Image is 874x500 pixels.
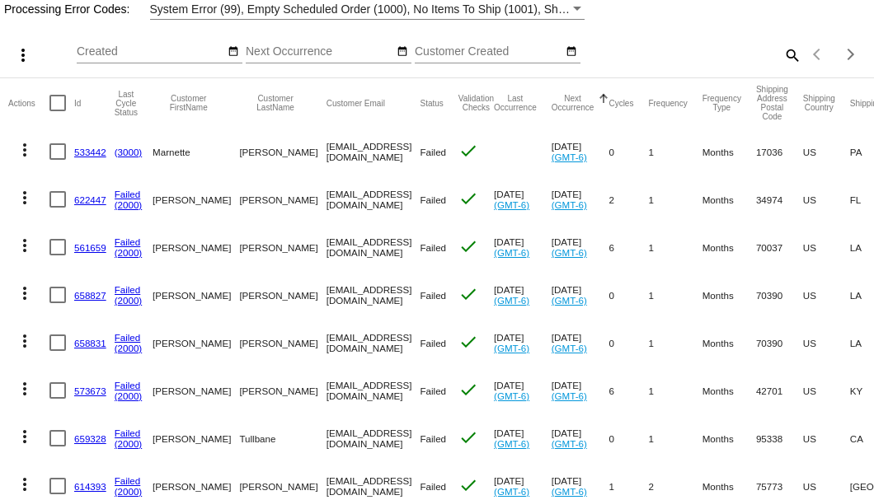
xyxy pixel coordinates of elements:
[420,386,446,396] span: Failed
[153,94,224,112] button: Change sorting for CustomerFirstName
[115,147,143,157] a: (3000)
[458,332,478,352] mat-icon: check
[648,414,702,462] mat-cell: 1
[8,78,49,128] mat-header-cell: Actions
[801,38,834,71] button: Previous page
[15,188,35,208] mat-icon: more_vert
[756,414,803,462] mat-cell: 95338
[494,367,552,414] mat-cell: [DATE]
[702,367,756,414] mat-cell: Months
[756,271,803,319] mat-cell: 70390
[552,295,587,306] a: (GMT-6)
[552,414,609,462] mat-cell: [DATE]
[552,486,587,497] a: (GMT-6)
[648,223,702,271] mat-cell: 1
[648,98,687,108] button: Change sorting for Frequency
[494,414,552,462] mat-cell: [DATE]
[803,94,835,112] button: Change sorting for ShippingCountry
[803,271,850,319] mat-cell: US
[648,128,702,175] mat-cell: 1
[13,45,33,65] mat-icon: more_vert
[803,367,850,414] mat-cell: US
[458,284,478,304] mat-icon: check
[74,433,106,444] a: 659328
[803,175,850,223] mat-cell: US
[494,486,529,497] a: (GMT-6)
[609,271,648,319] mat-cell: 0
[756,319,803,367] mat-cell: 70390
[552,367,609,414] mat-cell: [DATE]
[115,390,143,401] a: (2000)
[115,199,143,210] a: (2000)
[239,319,326,367] mat-cell: [PERSON_NAME]
[803,128,850,175] mat-cell: US
[552,438,587,449] a: (GMT-6)
[74,386,106,396] a: 573673
[15,140,35,160] mat-icon: more_vert
[803,223,850,271] mat-cell: US
[458,78,494,128] mat-header-cell: Validation Checks
[153,271,239,319] mat-cell: [PERSON_NAME]
[239,175,326,223] mat-cell: [PERSON_NAME]
[115,343,143,353] a: (2000)
[803,414,850,462] mat-cell: US
[552,343,587,353] a: (GMT-6)
[702,223,756,271] mat-cell: Months
[702,414,756,462] mat-cell: Months
[15,331,35,351] mat-icon: more_vert
[327,128,421,175] mat-cell: [EMAIL_ADDRESS][DOMAIN_NAME]
[702,271,756,319] mat-cell: Months
[756,85,788,121] button: Change sorting for ShippingPostcode
[494,175,552,223] mat-cell: [DATE]
[15,427,35,446] mat-icon: more_vert
[15,474,35,494] mat-icon: more_vert
[494,223,552,271] mat-cell: [DATE]
[702,175,756,223] mat-cell: Months
[552,199,587,210] a: (GMT-6)
[756,128,803,175] mat-cell: 17036
[246,45,394,58] input: Next Occurrence
[239,414,326,462] mat-cell: Tullbane
[115,438,143,449] a: (2000)
[648,319,702,367] mat-cell: 1
[153,319,239,367] mat-cell: [PERSON_NAME]
[115,90,138,117] button: Change sorting for LastProcessingCycleId
[458,141,478,161] mat-icon: check
[153,223,239,271] mat-cell: [PERSON_NAME]
[782,42,801,68] mat-icon: search
[74,98,81,108] button: Change sorting for Id
[609,128,648,175] mat-cell: 0
[609,175,648,223] mat-cell: 2
[552,128,609,175] mat-cell: [DATE]
[420,194,446,205] span: Failed
[4,2,130,16] span: Processing Error Codes:
[648,367,702,414] mat-cell: 1
[327,271,421,319] mat-cell: [EMAIL_ADDRESS][DOMAIN_NAME]
[115,332,141,343] a: Failed
[239,223,326,271] mat-cell: [PERSON_NAME]
[115,428,141,438] a: Failed
[74,290,106,301] a: 658827
[609,223,648,271] mat-cell: 6
[327,367,421,414] mat-cell: [EMAIL_ADDRESS][DOMAIN_NAME]
[15,236,35,255] mat-icon: more_vert
[552,271,609,319] mat-cell: [DATE]
[458,380,478,400] mat-icon: check
[566,45,577,58] mat-icon: date_range
[458,236,478,256] mat-icon: check
[115,189,141,199] a: Failed
[15,283,35,303] mat-icon: more_vert
[552,94,594,112] button: Change sorting for NextOccurrenceUtc
[552,247,587,258] a: (GMT-6)
[115,236,141,247] a: Failed
[702,94,741,112] button: Change sorting for FrequencyType
[115,284,141,295] a: Failed
[458,428,478,447] mat-icon: check
[609,319,648,367] mat-cell: 0
[552,175,609,223] mat-cell: [DATE]
[15,379,35,399] mat-icon: more_vert
[420,147,446,157] span: Failed
[74,194,106,205] a: 622447
[756,223,803,271] mat-cell: 70037
[415,45,563,58] input: Customer Created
